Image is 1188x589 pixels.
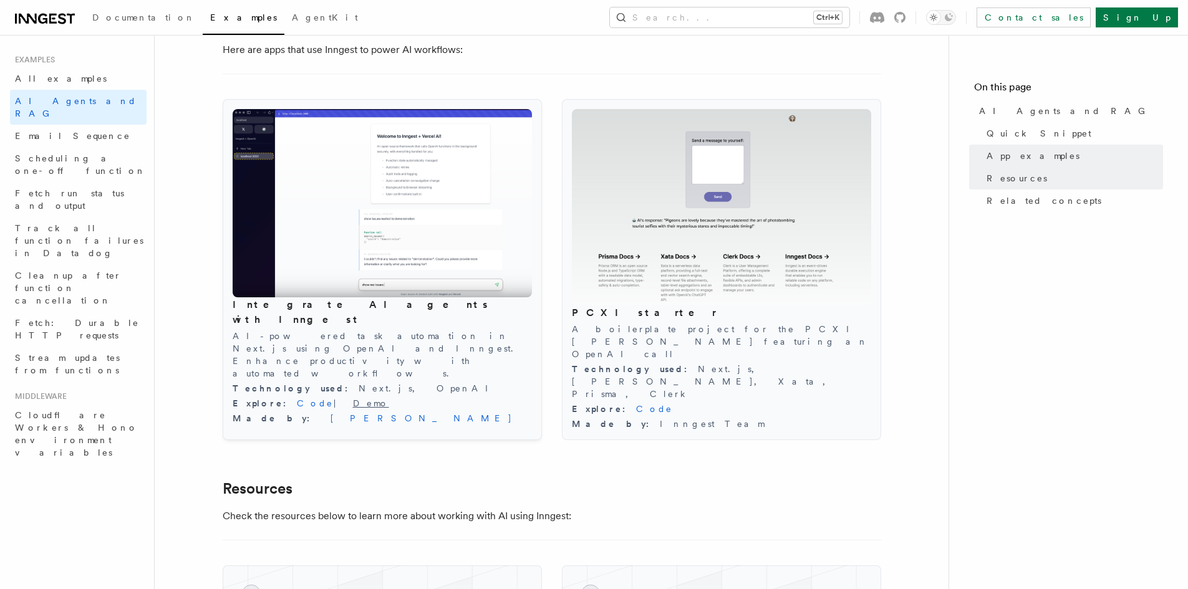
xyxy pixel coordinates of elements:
[987,127,1091,140] span: Quick Snippet
[10,125,147,147] a: Email Sequence
[15,223,143,258] span: Track all function failures in Datadog
[15,188,124,211] span: Fetch run status and output
[982,189,1163,212] a: Related concepts
[10,90,147,125] a: AI Agents and RAG
[977,7,1091,27] a: Contact sales
[572,418,871,430] div: Inngest Team
[10,217,147,264] a: Track all function failures in Datadog
[15,410,138,457] span: Cloudflare Workers & Hono environment variables
[572,323,871,360] p: A boilerplate project for the PCXI [PERSON_NAME] featuring an OpenAI call
[979,105,1152,117] span: AI Agents and RAG
[15,271,122,305] span: Cleanup after function cancellation
[1096,7,1178,27] a: Sign Up
[572,305,871,320] h3: PCXI starter
[15,74,107,84] span: All examples
[10,55,55,65] span: Examples
[233,383,359,393] span: Technology used :
[15,131,130,141] span: Email Sequence
[210,12,277,22] span: Examples
[233,297,532,327] h3: Integrate AI agents with Inngest
[926,10,956,25] button: Toggle dark mode
[223,480,292,497] a: Resources
[15,153,146,176] span: Scheduling a one-off function
[284,4,365,34] a: AgentKit
[353,398,389,408] a: Demo
[982,167,1163,189] a: Resources
[987,194,1101,207] span: Related concepts
[292,12,358,22] span: AgentKit
[223,507,722,525] p: Check the resources below to learn more about working with AI using Inngest:
[15,96,137,118] span: AI Agents and RAG
[814,11,842,24] kbd: Ctrl+K
[85,4,203,34] a: Documentation
[10,404,147,464] a: Cloudflare Workers & Hono environment variables
[10,67,147,90] a: All examples
[974,80,1163,100] h4: On this page
[223,41,722,59] p: Here are apps that use Inngest to power AI workflows:
[572,109,871,306] img: PCXI starter
[92,12,195,22] span: Documentation
[10,312,147,347] a: Fetch: Durable HTTP requests
[297,398,334,408] a: Code
[572,363,871,400] div: Next.js, [PERSON_NAME], Xata, Prisma, Clerk
[233,382,532,395] div: Next.js, OpenAI
[572,419,660,429] span: Made by :
[233,413,321,423] span: Made by :
[321,413,513,423] a: [PERSON_NAME]
[10,264,147,312] a: Cleanup after function cancellation
[982,145,1163,167] a: App examples
[572,364,698,374] span: Technology used :
[636,404,673,414] a: Code
[233,397,532,409] div: |
[610,7,849,27] button: Search...Ctrl+K
[10,182,147,217] a: Fetch run status and output
[233,330,532,380] p: AI-powered task automation in Next.js using OpenAI and Inngest. Enhance productivity with automat...
[233,398,297,408] span: Explore :
[987,150,1079,162] span: App examples
[982,122,1163,145] a: Quick Snippet
[233,109,532,297] img: Integrate AI agents with Inngest
[15,353,120,375] span: Stream updates from functions
[974,100,1163,122] a: AI Agents and RAG
[15,318,139,340] span: Fetch: Durable HTTP requests
[10,147,147,182] a: Scheduling a one-off function
[10,347,147,381] a: Stream updates from functions
[10,391,67,401] span: Middleware
[203,4,284,35] a: Examples
[572,404,636,414] span: Explore :
[987,172,1047,184] span: Resources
